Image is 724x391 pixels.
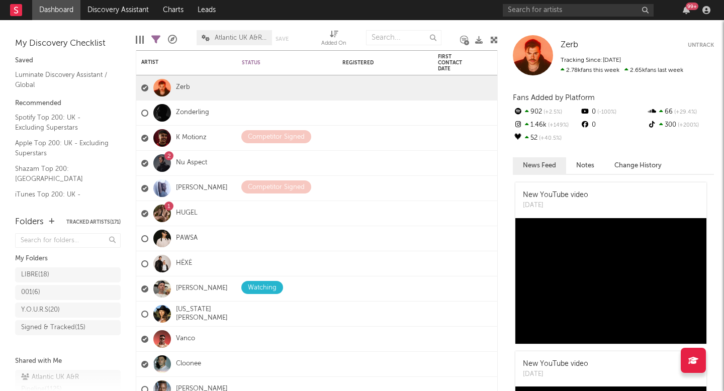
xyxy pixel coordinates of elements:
[21,269,49,281] div: LIBRE ( 18 )
[176,306,232,323] a: [US_STATE][PERSON_NAME]
[215,35,267,41] span: Atlantic UK A&R Pipeline
[513,119,580,132] div: 1.46k
[21,322,85,334] div: Signed & Tracked ( 15 )
[688,40,714,50] button: Untrack
[136,25,144,54] div: Edit Columns
[673,110,697,115] span: +29.4 %
[176,159,207,167] a: Nu Aspect
[248,131,305,143] div: Competitor Signed
[523,369,588,379] div: [DATE]
[15,253,121,265] div: My Folders
[176,134,207,142] a: K Motionz
[596,110,616,115] span: -100 %
[438,54,473,72] div: First Contact Date
[503,4,654,17] input: Search for artists
[542,110,562,115] span: +2.5 %
[513,157,566,174] button: News Feed
[15,112,111,133] a: Spotify Top 200: UK - Excluding Superstars
[15,69,111,90] a: Luminate Discovery Assistant / Global
[683,6,690,14] button: 99+
[513,132,580,145] div: 52
[604,157,672,174] button: Change History
[248,181,305,193] div: Competitor Signed
[15,55,121,67] div: Saved
[537,136,562,141] span: +40.5 %
[168,25,177,54] div: A&R Pipeline
[686,3,698,10] div: 99 +
[15,163,111,184] a: Shazam Top 200: [GEOGRAPHIC_DATA]
[15,285,121,300] a: 001(6)
[15,320,121,335] a: Signed & Tracked(15)
[561,67,683,73] span: 2.65k fans last week
[647,106,714,119] div: 66
[176,335,195,343] a: Vanco
[176,234,198,243] a: PAWSA
[15,303,121,318] a: Y.O.U.R.S(20)
[513,106,580,119] div: 902
[176,184,228,192] a: [PERSON_NAME]
[176,284,228,293] a: [PERSON_NAME]
[66,220,121,225] button: Tracked Artists(171)
[566,157,604,174] button: Notes
[176,109,209,117] a: Zonderling
[547,123,569,128] span: +149 %
[676,123,699,128] span: +200 %
[176,360,201,368] a: Cloonee
[248,282,277,294] div: Watching
[15,97,121,110] div: Recommended
[276,36,289,42] button: Save
[580,106,647,119] div: 0
[151,25,160,54] div: Filters(145 of 171)
[321,25,346,54] div: Added On
[15,355,121,367] div: Shared with Me
[561,57,621,63] span: Tracking Since: [DATE]
[523,359,588,369] div: New YouTube video
[523,190,588,201] div: New YouTube video
[15,38,121,50] div: My Discovery Checklist
[561,41,578,49] span: Zerb
[21,304,60,316] div: Y.O.U.R.S ( 20 )
[15,267,121,282] a: LIBRE(18)
[176,209,198,218] a: HUGEL
[321,38,346,50] div: Added On
[561,40,578,50] a: Zerb
[513,94,595,102] span: Fans Added by Platform
[15,138,111,158] a: Apple Top 200: UK - Excluding Superstars
[21,286,40,299] div: 001 ( 6 )
[342,60,403,66] div: Registered
[176,259,192,268] a: HËXĖ
[366,30,441,45] input: Search...
[242,60,307,66] div: Status
[647,119,714,132] div: 300
[15,233,121,248] input: Search for folders...
[561,67,619,73] span: 2.78k fans this week
[141,59,217,65] div: Artist
[580,119,647,132] div: 0
[523,201,588,211] div: [DATE]
[15,189,111,210] a: iTunes Top 200: UK - Excluding Catalog
[15,216,44,228] div: Folders
[176,83,190,92] a: Zerb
